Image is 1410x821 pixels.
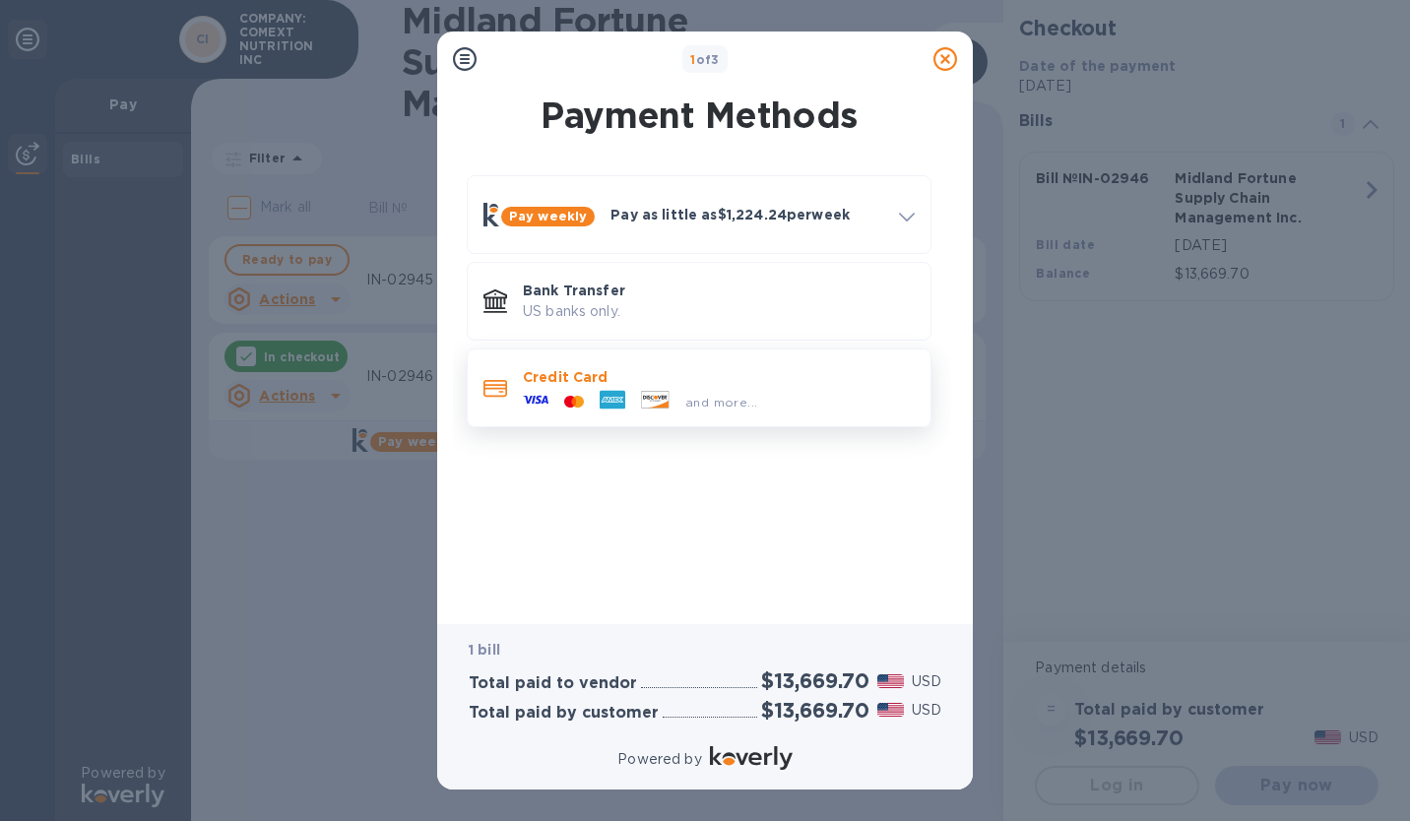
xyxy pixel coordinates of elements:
h3: Total paid to vendor [469,674,637,693]
p: Credit Card [523,367,915,387]
h1: Payment Methods [463,95,935,136]
p: USD [912,671,941,692]
img: Logo [710,746,793,770]
img: USD [877,703,904,717]
b: 1 bill [469,642,500,658]
b: Pay weekly [509,209,587,223]
h2: $13,669.70 [761,698,869,723]
h2: $13,669.70 [761,668,869,693]
span: 1 [690,52,695,67]
h3: Total paid by customer [469,704,659,723]
p: Bank Transfer [523,281,915,300]
p: Pay as little as $1,224.24 per week [610,205,883,224]
span: and more... [685,395,757,410]
p: Powered by [617,749,701,770]
p: USD [912,700,941,721]
b: of 3 [690,52,720,67]
img: USD [877,674,904,688]
p: US banks only. [523,301,915,322]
